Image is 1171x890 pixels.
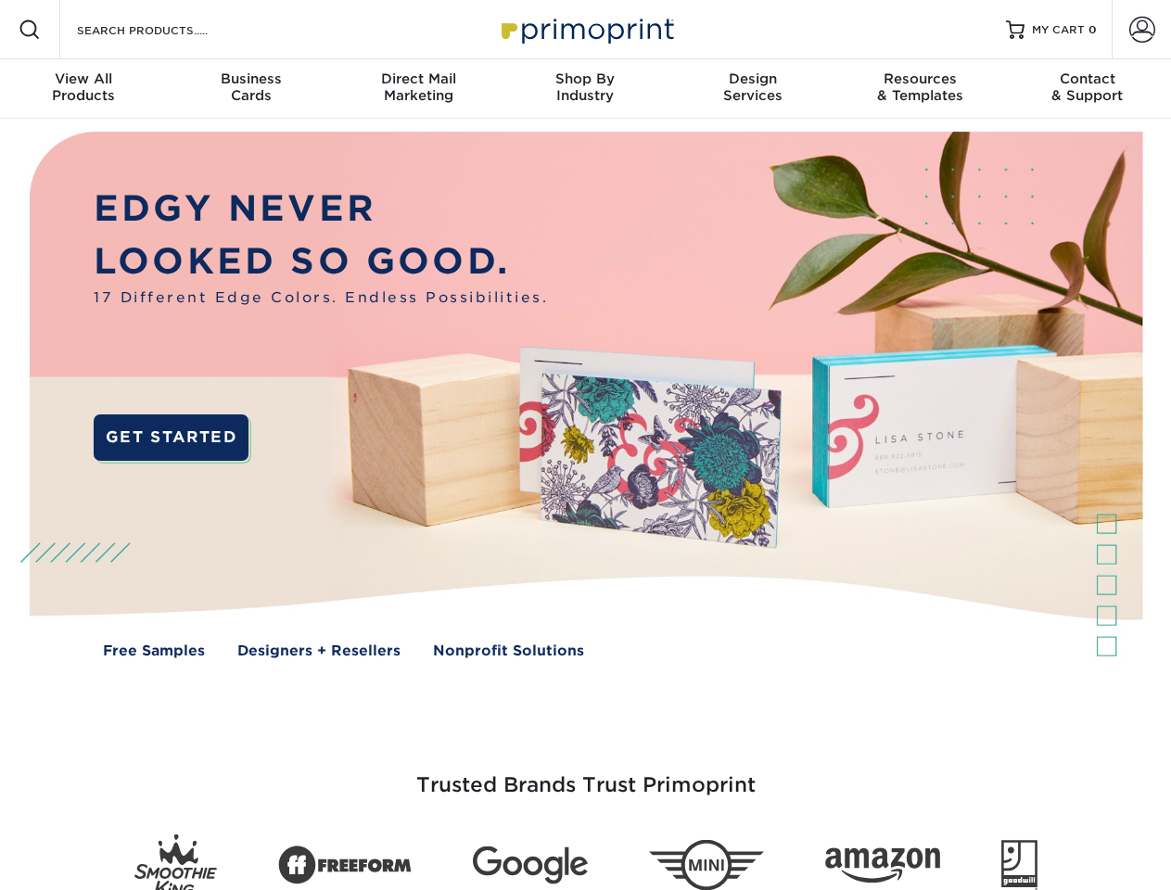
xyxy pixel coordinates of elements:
span: Shop By [502,70,668,87]
img: Goodwill [1001,840,1037,890]
a: Designers + Resellers [237,641,401,662]
span: 0 [1088,23,1097,36]
input: SEARCH PRODUCTS..... [75,19,256,41]
a: DesignServices [669,59,836,119]
img: Primoprint [493,9,679,49]
p: EDGY NEVER [94,183,548,235]
div: Services [669,70,836,104]
span: Direct Mail [335,70,502,87]
a: Nonprofit Solutions [433,641,584,662]
span: Design [669,70,836,87]
a: Free Samples [103,641,205,662]
p: LOOKED SO GOOD. [94,235,548,288]
a: Shop ByIndustry [502,59,668,119]
div: Marketing [335,70,502,104]
div: & Support [1004,70,1171,104]
span: MY CART [1032,22,1085,38]
img: Amazon [825,848,940,884]
h3: Trusted Brands Trust Primoprint [44,729,1128,820]
a: Direct MailMarketing [335,59,502,119]
div: Industry [502,70,668,104]
span: Business [167,70,334,87]
a: Resources& Templates [836,59,1003,119]
img: Google [473,846,588,884]
span: 17 Different Edge Colors. Endless Possibilities. [94,287,548,309]
a: GET STARTED [94,414,248,461]
span: Contact [1004,70,1171,87]
span: Resources [836,70,1003,87]
div: Cards [167,70,334,104]
div: & Templates [836,70,1003,104]
a: BusinessCards [167,59,334,119]
a: Contact& Support [1004,59,1171,119]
